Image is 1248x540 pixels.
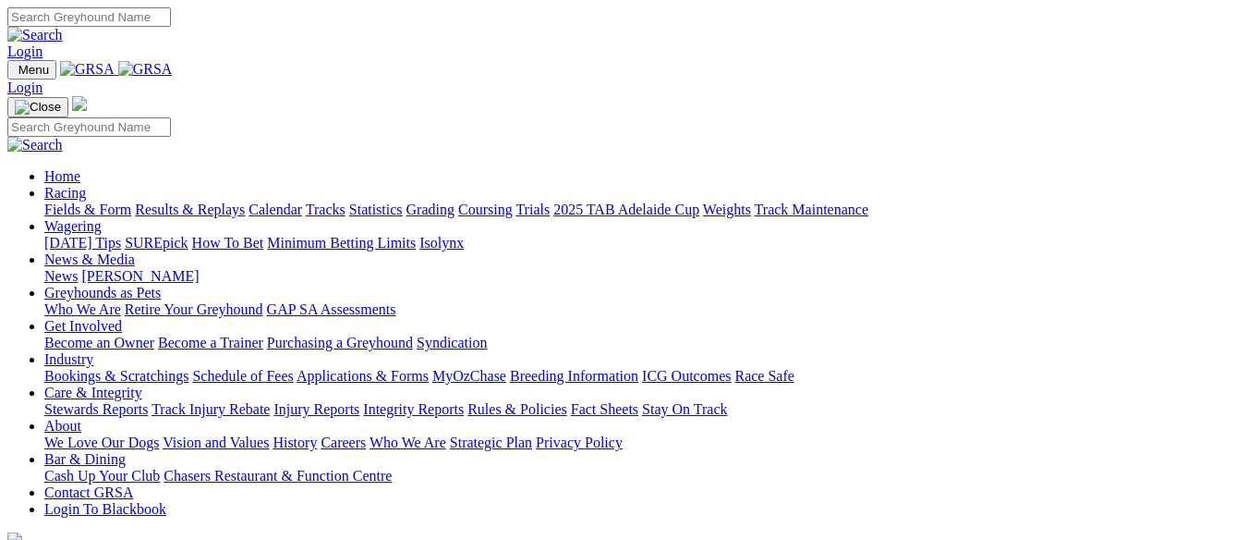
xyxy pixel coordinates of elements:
[125,301,263,317] a: Retire Your Greyhound
[72,96,87,111] img: logo-grsa-white.png
[44,335,1241,351] div: Get Involved
[44,218,102,234] a: Wagering
[44,268,1241,285] div: News & Media
[44,301,121,317] a: Who We Are
[406,202,454,217] a: Grading
[363,401,464,417] a: Integrity Reports
[458,202,513,217] a: Coursing
[510,368,638,384] a: Breeding Information
[267,235,416,251] a: Minimum Betting Limits
[7,7,171,27] input: Search
[163,435,269,450] a: Vision and Values
[349,202,403,217] a: Statistics
[44,202,1241,218] div: Racing
[44,285,161,301] a: Greyhounds as Pets
[44,435,159,450] a: We Love Our Dogs
[267,301,396,317] a: GAP SA Assessments
[44,368,188,384] a: Bookings & Scratchings
[273,401,359,417] a: Injury Reports
[192,368,293,384] a: Schedule of Fees
[44,385,142,400] a: Care & Integrity
[44,318,122,334] a: Get Involved
[44,485,133,500] a: Contact GRSA
[7,60,56,80] button: Toggle navigation
[7,27,63,43] img: Search
[44,501,166,517] a: Login To Blackbook
[164,468,392,484] a: Chasers Restaurant & Function Centre
[571,401,638,417] a: Fact Sheets
[44,451,126,467] a: Bar & Dining
[44,418,81,434] a: About
[306,202,345,217] a: Tracks
[7,80,42,95] a: Login
[419,235,464,251] a: Isolynx
[267,335,413,350] a: Purchasing a Greyhound
[417,335,487,350] a: Syndication
[7,43,42,59] a: Login
[44,401,1241,418] div: Care & Integrity
[44,235,1241,252] div: Wagering
[450,435,532,450] a: Strategic Plan
[192,235,264,251] a: How To Bet
[158,335,263,350] a: Become a Trainer
[273,435,317,450] a: History
[44,301,1241,318] div: Greyhounds as Pets
[7,97,68,117] button: Toggle navigation
[7,137,63,153] img: Search
[44,468,160,484] a: Cash Up Your Club
[44,268,78,284] a: News
[44,435,1241,451] div: About
[44,335,154,350] a: Become an Owner
[44,351,93,367] a: Industry
[515,202,550,217] a: Trials
[734,368,794,384] a: Race Safe
[536,435,623,450] a: Privacy Policy
[118,61,173,78] img: GRSA
[432,368,506,384] a: MyOzChase
[44,468,1241,485] div: Bar & Dining
[248,202,302,217] a: Calendar
[125,235,188,251] a: SUREpick
[15,100,61,115] img: Close
[7,117,171,137] input: Search
[642,401,727,417] a: Stay On Track
[44,235,121,251] a: [DATE] Tips
[18,63,49,77] span: Menu
[151,401,270,417] a: Track Injury Rebate
[44,185,86,201] a: Racing
[703,202,751,217] a: Weights
[370,435,446,450] a: Who We Are
[297,368,429,384] a: Applications & Forms
[44,252,135,267] a: News & Media
[44,401,148,417] a: Stewards Reports
[467,401,567,417] a: Rules & Policies
[44,202,131,217] a: Fields & Form
[321,435,366,450] a: Careers
[60,61,115,78] img: GRSA
[44,368,1241,385] div: Industry
[642,368,731,384] a: ICG Outcomes
[553,202,699,217] a: 2025 TAB Adelaide Cup
[44,168,80,184] a: Home
[135,202,245,217] a: Results & Replays
[81,268,199,284] a: [PERSON_NAME]
[755,202,868,217] a: Track Maintenance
